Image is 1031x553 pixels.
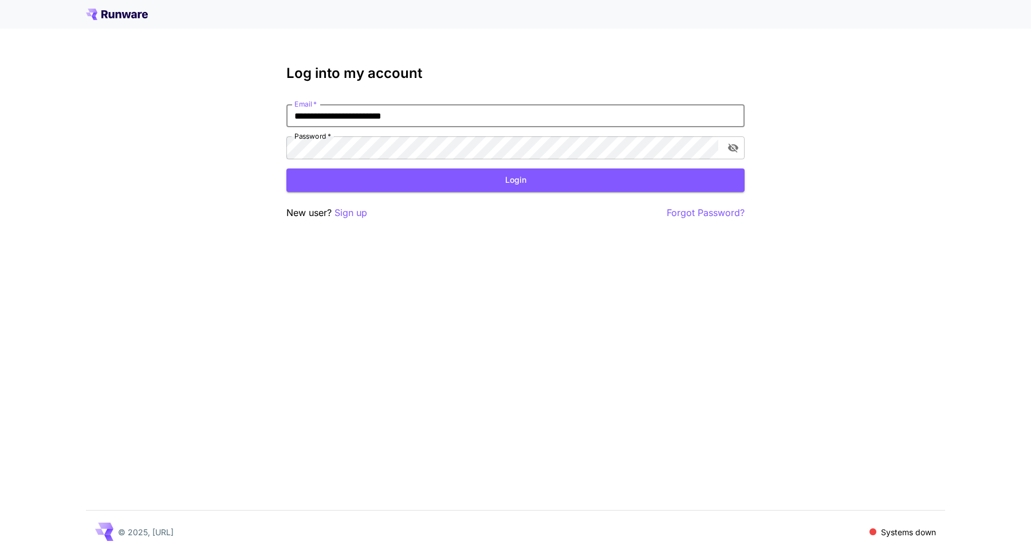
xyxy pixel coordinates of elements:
[286,168,745,192] button: Login
[118,526,174,538] p: © 2025, [URL]
[667,206,745,220] button: Forgot Password?
[286,65,745,81] h3: Log into my account
[286,206,367,220] p: New user?
[294,131,331,141] label: Password
[335,206,367,220] button: Sign up
[294,99,317,109] label: Email
[723,138,743,158] button: toggle password visibility
[881,526,936,538] p: Systems down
